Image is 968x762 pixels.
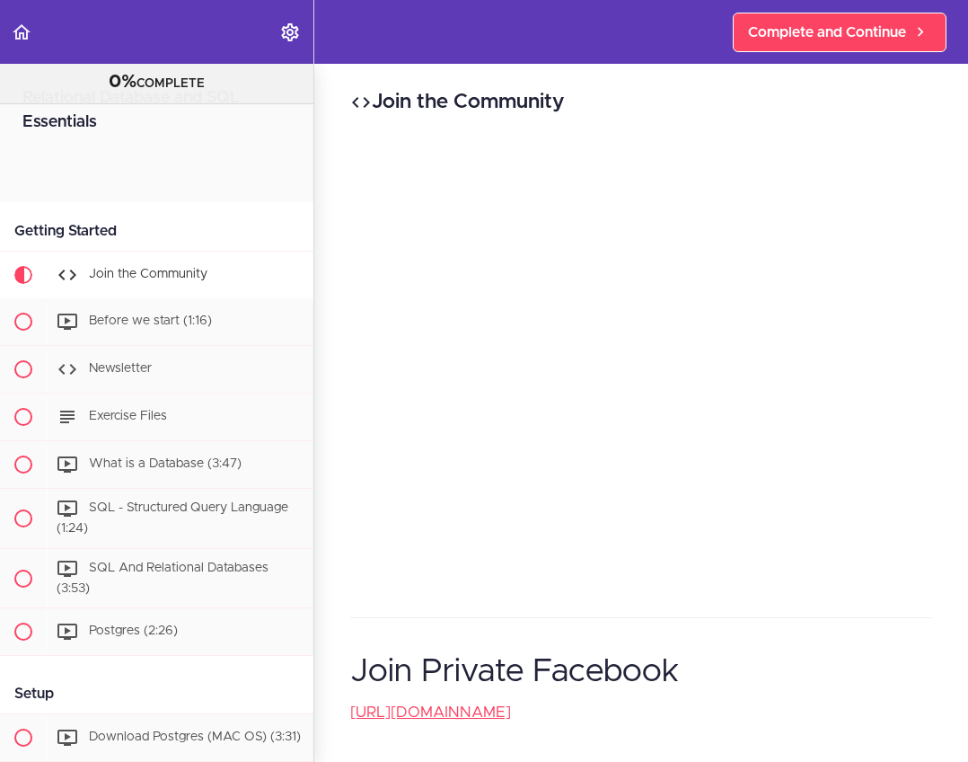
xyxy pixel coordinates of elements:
svg: Back to course curriculum [11,22,32,43]
svg: Settings Menu [279,22,301,43]
span: Exercise Files [89,410,167,422]
span: Download Postgres (MAC OS) (3:31) [89,731,301,744]
h2: Join the Community [350,87,932,118]
span: Newsletter [89,362,152,375]
span: What is a Database (3:47) [89,457,242,470]
span: Complete and Continue [748,22,906,43]
span: Join the Community [89,268,207,280]
a: [URL][DOMAIN_NAME] [350,704,511,720]
span: 0% [109,73,136,91]
span: Before we start (1:16) [89,315,212,327]
div: COMPLETE [22,71,291,94]
span: Postgres (2:26) [89,625,178,638]
h1: Join Private Facebook [350,654,932,690]
a: Complete and Continue [733,13,946,52]
span: SQL - Structured Query Language (1:24) [57,501,288,535]
span: SQL And Relational Databases (3:53) [57,562,268,595]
